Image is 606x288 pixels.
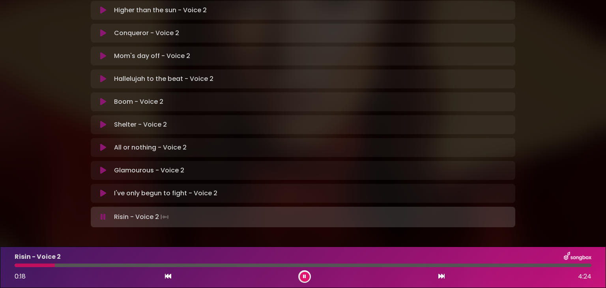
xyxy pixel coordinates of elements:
p: Boom - Voice 2 [114,97,163,107]
p: All or nothing - Voice 2 [114,143,187,152]
p: Higher than the sun - Voice 2 [114,6,207,15]
p: I've only begun to fight - Voice 2 [114,189,217,198]
p: Hallelujah to the beat - Voice 2 [114,74,213,84]
img: waveform4.gif [159,211,170,223]
p: Conqueror - Voice 2 [114,28,179,38]
p: Risin - Voice 2 [114,211,170,223]
p: Shelter - Voice 2 [114,120,167,129]
p: Risin - Voice 2 [15,252,61,262]
img: songbox-logo-white.png [564,252,591,262]
p: Glamourous - Voice 2 [114,166,184,175]
p: Mom's day off - Voice 2 [114,51,190,61]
